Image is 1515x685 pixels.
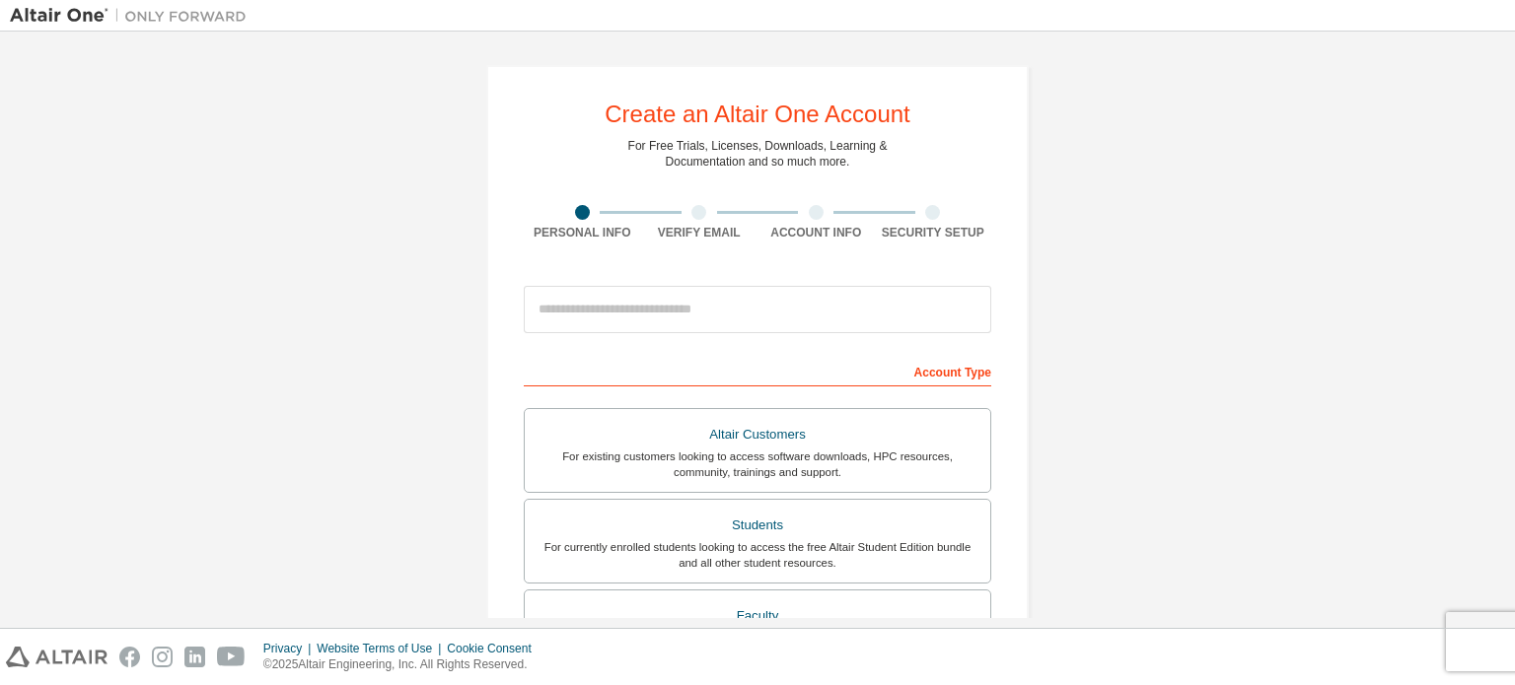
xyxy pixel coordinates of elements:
div: Students [537,512,978,539]
div: Security Setup [875,225,992,240]
div: Personal Info [524,225,641,240]
img: facebook.svg [119,647,140,667]
img: instagram.svg [152,647,173,667]
div: Website Terms of Use [317,641,447,656]
div: For existing customers looking to access software downloads, HPC resources, community, trainings ... [537,448,978,480]
div: Account Type [524,355,991,386]
div: For currently enrolled students looking to access the free Altair Student Edition bundle and all ... [537,539,978,571]
div: Account Info [757,225,875,240]
p: © 2025 Altair Engineering, Inc. All Rights Reserved. [263,656,543,673]
div: Faculty [537,602,978,630]
div: Cookie Consent [447,641,542,656]
img: Altair One [10,6,256,26]
img: youtube.svg [217,647,246,667]
img: linkedin.svg [184,647,205,667]
div: Create an Altair One Account [605,103,910,126]
div: Verify Email [641,225,758,240]
img: altair_logo.svg [6,647,108,667]
div: Altair Customers [537,421,978,448]
div: For Free Trials, Licenses, Downloads, Learning & Documentation and so much more. [628,138,888,170]
div: Privacy [263,641,317,656]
